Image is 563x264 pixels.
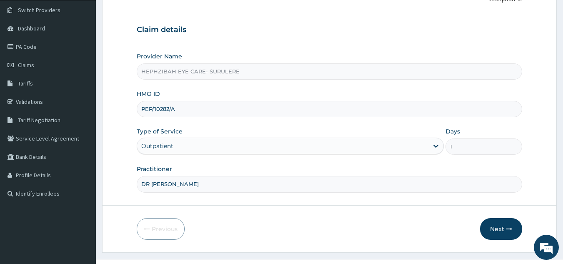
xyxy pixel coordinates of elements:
input: Enter Name [137,176,523,192]
h3: Claim details [137,25,523,35]
label: Type of Service [137,127,183,136]
img: d_794563401_company_1708531726252_794563401 [15,42,34,63]
button: Previous [137,218,185,240]
div: Outpatient [141,142,173,150]
span: Tariffs [18,80,33,87]
label: Practitioner [137,165,172,173]
label: Provider Name [137,52,182,60]
div: Minimize live chat window [137,4,157,24]
span: Switch Providers [18,6,60,14]
span: We're online! [48,79,115,163]
textarea: Type your message and hit 'Enter' [4,176,159,205]
span: Claims [18,61,34,69]
button: Next [480,218,522,240]
span: Tariff Negotiation [18,116,60,124]
span: Dashboard [18,25,45,32]
div: Chat with us now [43,47,140,58]
label: HMO ID [137,90,160,98]
label: Days [445,127,460,136]
input: Enter HMO ID [137,101,523,117]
